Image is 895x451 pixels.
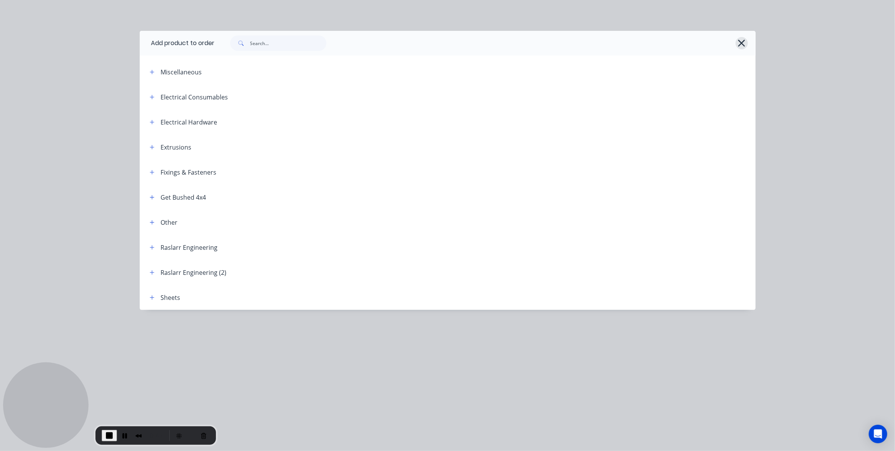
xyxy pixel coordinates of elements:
[161,118,217,127] div: Electrical Hardware
[869,425,887,443] div: Open Intercom Messenger
[161,143,192,152] div: Extrusions
[161,193,206,202] div: Get Bushed 4x4
[161,168,217,177] div: Fixings & Fasteners
[161,93,228,102] div: Electrical Consumables
[161,268,227,277] div: Raslarr Engineering (2)
[161,293,181,302] div: Sheets
[161,218,178,227] div: Other
[250,35,326,51] input: Search...
[161,243,218,252] div: Raslarr Engineering
[140,31,215,56] div: Add product to order
[161,67,202,77] div: Miscellaneous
